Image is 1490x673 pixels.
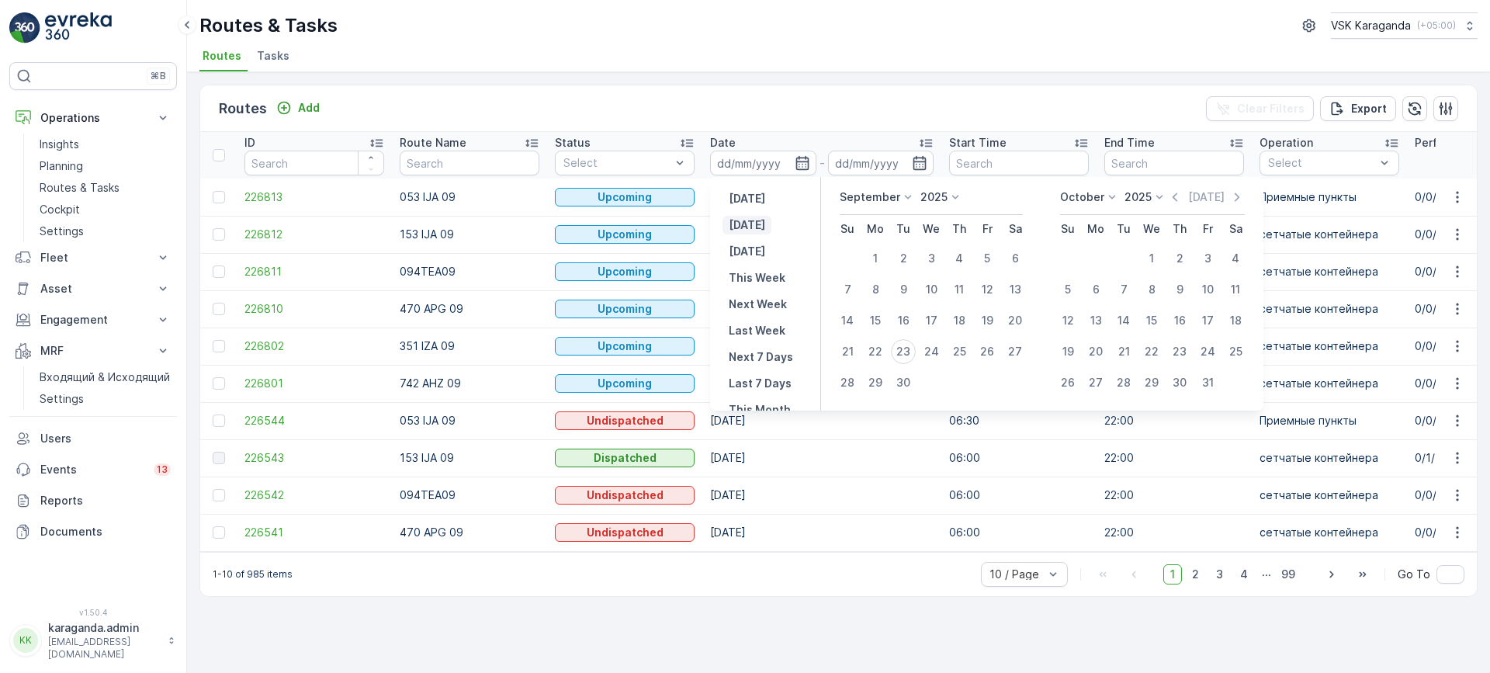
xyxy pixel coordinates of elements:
[33,177,177,199] a: Routes & Tasks
[975,277,1000,302] div: 12
[151,70,166,82] p: ⌘B
[244,487,384,503] span: 226542
[400,487,539,503] p: 094TEA09
[702,514,941,551] td: [DATE]
[1194,215,1221,243] th: Friday
[400,413,539,428] p: 053 IJA 09
[587,487,664,503] p: Undispatched
[1260,450,1399,466] p: сетчатыe контейнера
[1260,135,1313,151] p: Operation
[722,321,792,340] button: Last Week
[1139,339,1164,364] div: 22
[9,12,40,43] img: logo
[1167,277,1192,302] div: 9
[400,135,466,151] p: Route Name
[1320,96,1396,121] button: Export
[947,246,972,271] div: 4
[891,370,916,395] div: 30
[1139,246,1164,271] div: 1
[598,376,652,391] p: Upcoming
[1083,277,1108,302] div: 6
[835,308,860,333] div: 14
[244,135,255,151] p: ID
[40,281,146,297] p: Asset
[40,369,170,385] p: Входящий & Исходящий
[244,338,384,354] span: 226802
[1139,277,1164,302] div: 8
[1163,564,1182,585] span: 1
[40,137,79,152] p: Insights
[598,301,652,317] p: Upcoming
[1185,564,1206,585] span: 2
[1003,277,1027,302] div: 13
[9,485,177,516] a: Reports
[1110,215,1138,243] th: Tuesday
[729,323,785,338] p: Last Week
[400,450,539,466] p: 153 IJA 09
[1055,339,1080,364] div: 19
[702,290,941,328] td: [DATE]
[722,189,771,208] button: Yesterday
[213,228,225,241] div: Toggle Row Selected
[1104,135,1155,151] p: End Time
[975,308,1000,333] div: 19
[729,244,765,259] p: [DATE]
[1167,246,1192,271] div: 2
[1195,246,1220,271] div: 3
[1237,101,1305,116] p: Clear Filters
[722,242,771,261] button: Tomorrow
[1003,246,1027,271] div: 6
[244,227,384,242] a: 226812
[947,308,972,333] div: 18
[1104,525,1244,540] p: 22:00
[835,339,860,364] div: 21
[244,264,384,279] span: 226811
[1233,564,1255,585] span: 4
[244,376,384,391] span: 226801
[48,636,160,661] p: [EMAIL_ADDRESS][DOMAIN_NAME]
[1083,370,1108,395] div: 27
[919,308,944,333] div: 17
[722,295,793,314] button: Next Week
[1060,189,1104,205] p: October
[729,270,785,286] p: This Week
[1260,525,1399,540] p: сетчатыe контейнера
[213,265,225,278] div: Toggle Row Selected
[702,328,941,365] td: [DATE]
[1104,450,1244,466] p: 22:00
[835,370,860,395] div: 28
[45,12,112,43] img: logo_light-DOdMpM7g.png
[729,376,792,391] p: Last 7 Days
[729,297,787,312] p: Next Week
[722,374,798,393] button: Last 7 Days
[1209,564,1230,585] span: 3
[555,262,695,281] button: Upcoming
[244,413,384,428] a: 226544
[1083,339,1108,364] div: 20
[40,158,83,174] p: Planning
[722,216,771,234] button: Today
[1124,189,1152,205] p: 2025
[40,180,120,196] p: Routes & Tasks
[40,493,171,508] p: Reports
[244,151,384,175] input: Search
[257,48,289,64] span: Tasks
[400,338,539,354] p: 351 IZA 09
[1055,308,1080,333] div: 12
[702,179,941,216] td: [DATE]
[1274,564,1302,585] span: 99
[244,301,384,317] a: 226810
[891,339,916,364] div: 23
[702,402,941,439] td: [DATE]
[863,308,888,333] div: 15
[1104,487,1244,503] p: 22:00
[1223,277,1248,302] div: 11
[1111,308,1136,333] div: 14
[40,391,84,407] p: Settings
[400,376,539,391] p: 742 AHZ 09
[213,489,225,501] div: Toggle Row Selected
[889,215,917,243] th: Tuesday
[1260,264,1399,279] p: сетчатыe контейнера
[555,449,695,467] button: Dispatched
